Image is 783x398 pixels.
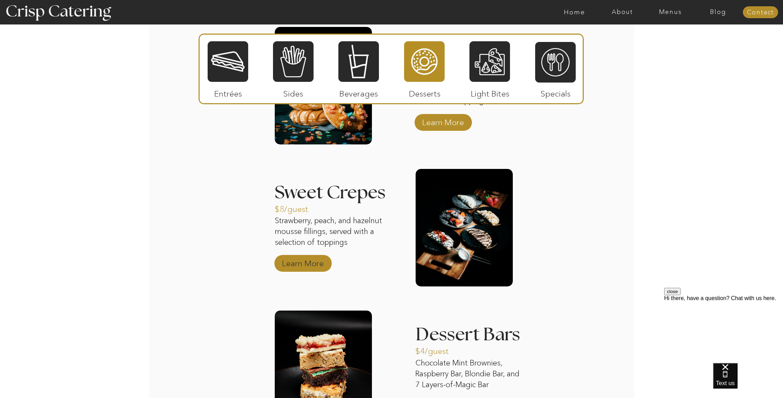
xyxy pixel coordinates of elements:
a: Learn More [420,111,466,131]
a: Blog [694,9,742,16]
a: Learn More [280,251,326,272]
h3: Dessert Bars [416,326,521,334]
p: Sides [270,82,316,102]
iframe: podium webchat widget bubble [713,363,783,398]
p: Strawberry, peach, and hazelnut mousse fillings, served with a selection of toppings [275,215,389,249]
p: Light Bites [467,82,513,102]
p: Entrées [205,82,251,102]
a: About [598,9,646,16]
a: $8/guest [275,197,321,218]
a: Contact [743,9,778,16]
a: $4/guest [415,339,462,360]
p: Desserts [401,82,448,102]
p: Chocolate Mint Brownies, Raspberry Bar, Blondie Bar, and 7 Layers-of-Magic Bar [415,358,521,391]
iframe: podium webchat widget prompt [664,288,783,372]
h3: Sweet Crepes [275,184,403,202]
p: Specials [532,82,579,102]
a: Home [551,9,598,16]
a: Menus [646,9,694,16]
p: Beverages [335,82,382,102]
